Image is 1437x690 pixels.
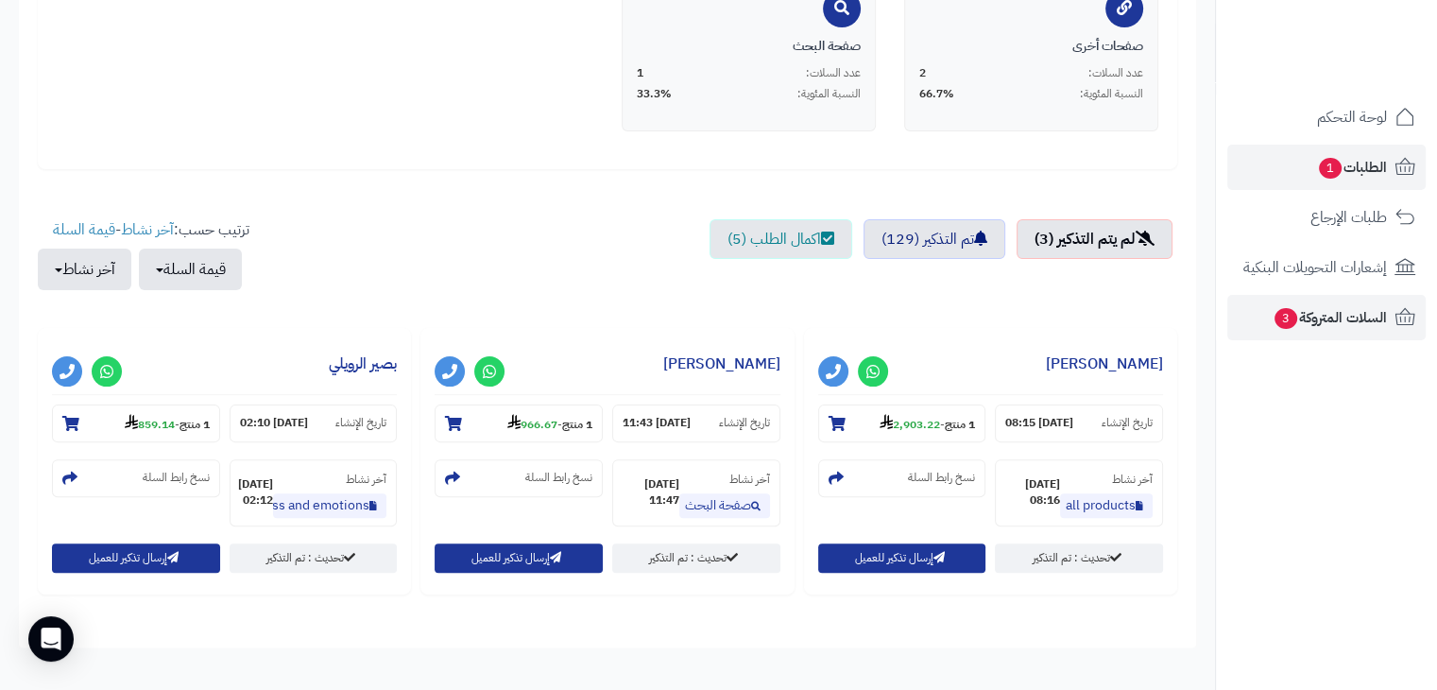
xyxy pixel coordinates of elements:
div: Open Intercom Messenger [28,616,74,662]
small: تاريخ الإنشاء [719,415,770,431]
button: إرسال تذكير للعميل [818,543,986,573]
section: نسخ رابط السلة [52,459,220,497]
strong: 2,903.22 [880,416,940,433]
small: نسخ رابط السلة [525,470,592,486]
a: اكمال الطلب (5) [710,219,852,259]
span: السلات المتروكة [1273,304,1387,331]
span: 33.3% [637,86,672,102]
a: بصير الرويلي [329,353,397,375]
span: النسبة المئوية: [797,86,861,102]
section: 1 منتج-2,903.22 [818,405,986,442]
small: - [125,414,210,433]
a: تحديث : تم التذكير [612,543,780,573]
a: قيمة السلة [53,218,115,241]
strong: [DATE] 02:10 [240,415,308,431]
a: تحديث : تم التذكير [995,543,1163,573]
span: 66.7% [919,86,954,102]
strong: [DATE] 11:43 [623,415,691,431]
a: السلات المتروكة3 [1227,295,1426,340]
a: تحديث : تم التذكير [230,543,398,573]
div: صفحات أخرى [919,37,1143,56]
strong: 1 منتج [945,416,975,433]
span: لوحة التحكم [1317,104,1387,130]
strong: [DATE] 08:15 [1005,415,1073,431]
button: إرسال تذكير للعميل [52,543,220,573]
small: نسخ رابط السلة [143,470,210,486]
small: آخر نشاط [1112,471,1153,488]
a: [PERSON_NAME] [663,353,780,375]
small: - [507,414,592,433]
small: - [880,414,975,433]
span: 2 [919,65,926,81]
a: all products [1060,493,1153,518]
section: 1 منتج-966.67 [435,405,603,442]
small: تاريخ الإنشاء [1102,415,1153,431]
span: طلبات الإرجاع [1310,204,1387,231]
a: تم التذكير (129) [864,219,1005,259]
span: عدد السلات: [806,65,861,81]
a: طلبات الإرجاع [1227,195,1426,240]
a: آخر نشاط [121,218,174,241]
span: 3 [1274,308,1297,329]
strong: [DATE] 08:16 [1005,476,1060,509]
a: [PERSON_NAME] [1046,353,1163,375]
section: 1 منتج-859.14 [52,405,220,442]
span: الطلبات [1317,154,1387,181]
a: صفحة البحث [679,493,770,518]
strong: [DATE] 02:12 [238,476,273,509]
div: صفحة البحث [637,37,861,56]
span: 1 [637,65,643,81]
small: آخر نشاط [729,471,770,488]
small: نسخ رابط السلة [908,470,975,486]
strong: [DATE] 11:47 [623,476,679,509]
strong: 1 منتج [562,416,592,433]
small: آخر نشاط [346,471,386,488]
a: لوحة التحكم [1227,95,1426,140]
a: لم يتم التذكير (3) [1017,219,1172,259]
a: managing stress and emotions [273,493,386,518]
strong: 1 منتج [180,416,210,433]
button: قيمة السلة [139,249,242,290]
button: آخر نشاط [38,249,131,290]
ul: ترتيب حسب: - [38,219,249,290]
span: عدد السلات: [1088,65,1143,81]
strong: 966.67 [507,416,557,433]
small: تاريخ الإنشاء [335,415,386,431]
a: الطلبات1 [1227,145,1426,190]
section: نسخ رابط السلة [435,459,603,497]
span: 1 [1319,158,1342,179]
span: النسبة المئوية: [1080,86,1143,102]
a: إشعارات التحويلات البنكية [1227,245,1426,290]
strong: 859.14 [125,416,175,433]
section: نسخ رابط السلة [818,459,986,497]
span: إشعارات التحويلات البنكية [1243,254,1387,281]
button: إرسال تذكير للعميل [435,543,603,573]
